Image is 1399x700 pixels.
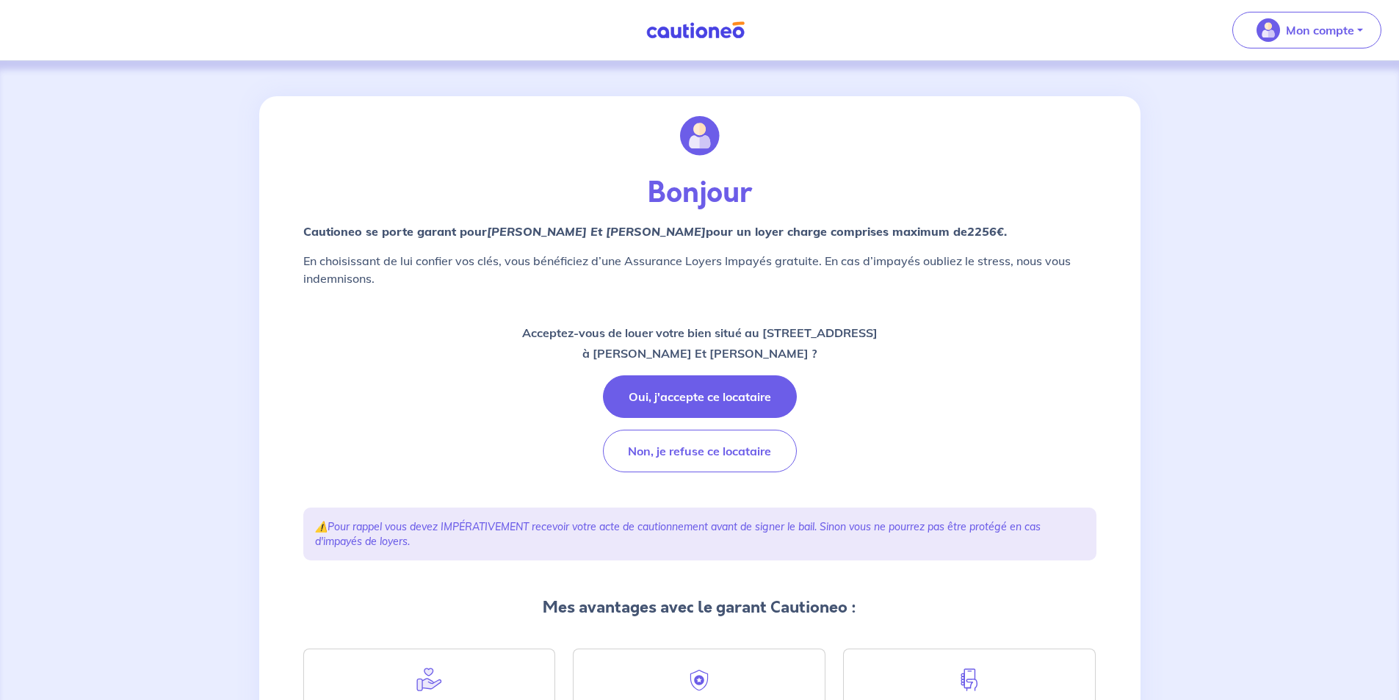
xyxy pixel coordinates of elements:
p: Bonjour [303,176,1096,211]
button: Non, je refuse ce locataire [603,430,797,472]
p: En choisissant de lui confier vos clés, vous bénéficiez d’une Assurance Loyers Impayés gratuite. ... [303,252,1096,287]
p: Mon compte [1286,21,1354,39]
img: security.svg [686,667,712,693]
em: 2256€ [967,224,1004,239]
button: Oui, j'accepte ce locataire [603,375,797,418]
strong: Cautioneo se porte garant pour pour un loyer charge comprises maximum de . [303,224,1007,239]
em: Pour rappel vous devez IMPÉRATIVEMENT recevoir votre acte de cautionnement avant de signer le bai... [315,520,1041,548]
img: illu_account_valid_menu.svg [1257,18,1280,42]
img: Cautioneo [640,21,751,40]
img: hand-phone-blue.svg [956,667,983,693]
p: Acceptez-vous de louer votre bien situé au [STREET_ADDRESS] à [PERSON_NAME] Et [PERSON_NAME] ? [522,322,878,364]
p: ⚠️ [315,519,1085,549]
em: [PERSON_NAME] Et [PERSON_NAME] [487,224,706,239]
img: illu_account.svg [680,116,720,156]
img: help.svg [416,667,442,693]
button: illu_account_valid_menu.svgMon compte [1232,12,1381,48]
p: Mes avantages avec le garant Cautioneo : [303,596,1096,619]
